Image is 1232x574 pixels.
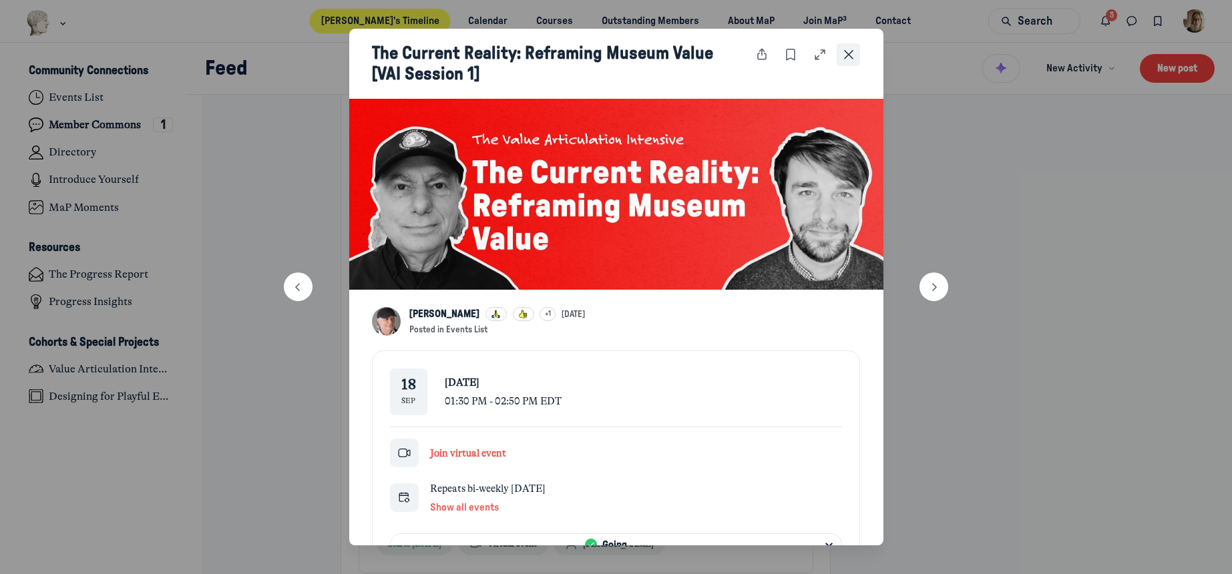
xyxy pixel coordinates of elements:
[562,309,585,320] a: [DATE]
[545,309,551,320] span: +1
[409,324,487,336] button: Posted in Events List
[430,444,506,463] a: Join virtual event
[445,376,479,388] span: [DATE]
[372,43,739,85] h4: The Current Reality: Reframing Museum Value [VAI Session 1]
[401,395,415,406] div: Sep
[349,99,883,290] img: post cover image
[401,376,416,394] div: 18
[585,539,597,551] img: Going
[430,483,546,495] span: Repeats bi-weekly [DATE]
[409,307,479,322] a: View John H Falk profile
[409,307,585,336] button: View John H Falk profile+1[DATE]Posted in Events List
[837,43,860,67] button: Close post
[808,43,831,67] button: Open post in full page
[445,395,562,407] span: 01:30 PM - 02:50 PM EDT
[779,43,803,67] button: Bookmark post
[430,503,499,513] span: Show all events
[430,447,506,459] span: Join virtual event
[430,498,499,517] button: Show all events
[390,533,842,556] button: GoingGoing
[751,43,774,67] button: Share post
[372,307,401,336] a: View John H Falk profile
[602,538,627,553] span: Going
